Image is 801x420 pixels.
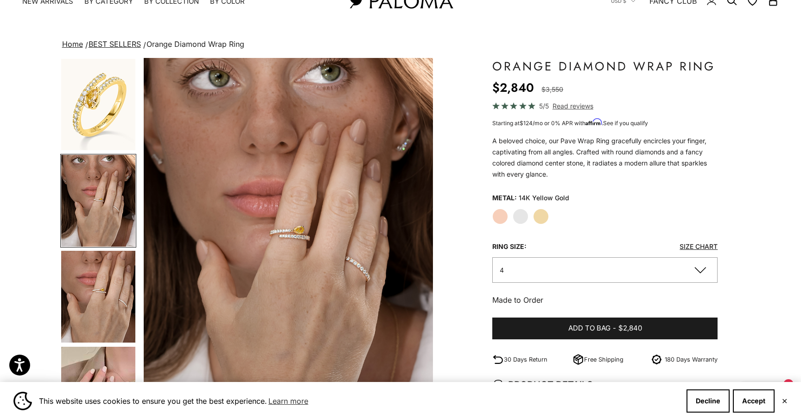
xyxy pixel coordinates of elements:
[585,119,602,126] span: Affirm
[492,135,718,180] div: A beloved choice, our Pave Wrap Ring gracefully encircles your finger, captivating from all angle...
[733,389,775,413] button: Accept
[584,355,623,364] p: Free Shipping
[519,191,569,205] variant-option-value: 14K Yellow Gold
[492,78,534,97] sale-price: $2,840
[665,355,718,364] p: 180 Days Warranty
[520,120,533,127] span: $124
[267,394,310,408] a: Learn more
[492,294,718,306] p: Made to Order
[782,398,788,404] button: Close
[13,392,32,410] img: Cookie banner
[60,58,136,151] button: Go to item 2
[492,257,718,283] button: 4
[144,58,433,415] img: #YellowGold #RoseGold #WhiteGold
[492,191,517,205] legend: Metal:
[492,318,718,340] button: Add to bag-$2,840
[539,101,549,111] span: 5/5
[680,242,718,250] a: Size Chart
[61,155,135,247] img: #YellowGold #RoseGold #WhiteGold
[89,39,141,49] a: BEST SELLERS
[492,101,718,111] a: 5/5 Read reviews
[553,101,593,111] span: Read reviews
[492,240,527,254] legend: Ring Size:
[39,394,679,408] span: This website uses cookies to ensure you get the best experience.
[687,389,730,413] button: Decline
[492,377,593,393] span: PRODUCT DETAILS
[61,59,135,150] img: #YellowGold
[492,58,718,75] h1: Orange Diamond Wrap Ring
[618,323,642,334] span: $2,840
[60,154,136,248] button: Go to item 4
[500,266,504,274] span: 4
[62,39,83,49] a: Home
[541,84,563,95] compare-at-price: $3,550
[144,58,433,415] div: Item 4 of 18
[61,251,135,343] img: #YellowGold #RoseGold #WhiteGold
[492,368,718,402] summary: PRODUCT DETAILS
[504,355,547,364] p: 30 Days Return
[568,323,610,334] span: Add to bag
[146,39,244,49] span: Orange Diamond Wrap Ring
[492,120,648,127] span: Starting at /mo or 0% APR with .
[603,120,648,127] a: See if you qualify - Learn more about Affirm Financing (opens in modal)
[60,38,741,51] nav: breadcrumbs
[60,250,136,344] button: Go to item 5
